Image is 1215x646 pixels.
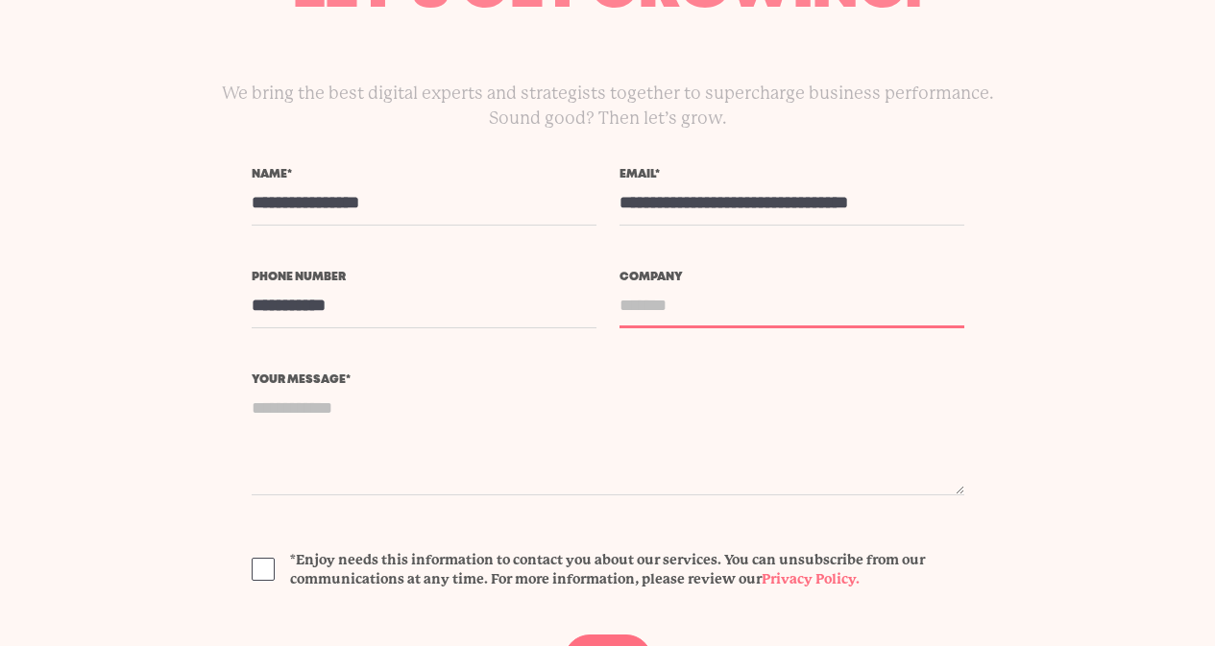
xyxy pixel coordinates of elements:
label: Company [620,272,964,283]
a: Privacy Policy. [762,571,860,586]
label: Email [620,169,964,180]
label: Name [252,169,596,180]
span: *Enjoy needs this information to contact you about our services. You can unsubscribe from our com... [290,550,964,588]
label: Your message [252,374,964,386]
p: We bring the best digital experts and strategists together to supercharge business performance. S... [203,81,1013,131]
label: Phone number [252,272,596,283]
